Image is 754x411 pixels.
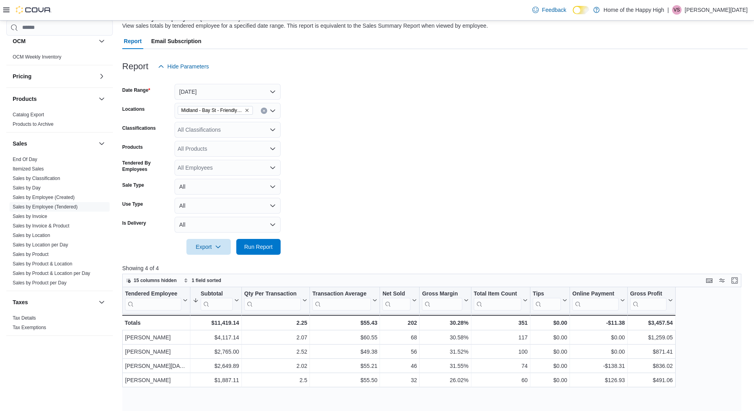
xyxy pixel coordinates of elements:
[193,361,239,371] div: $2,649.89
[312,361,377,371] div: $55.21
[97,139,106,148] button: Sales
[473,290,521,311] div: Total Item Count
[175,198,281,214] button: All
[181,106,243,114] span: Midland - Bay St - Friendly Stranger
[13,95,37,103] h3: Products
[674,5,680,15] span: VS
[572,290,619,311] div: Online Payment
[6,313,113,335] div: Taxes
[151,33,201,49] span: Email Subscription
[13,156,37,163] span: End Of Day
[533,318,567,328] div: $0.00
[125,290,181,311] div: Tendered Employee
[572,375,625,385] div: $126.93
[261,108,267,114] button: Clear input
[13,280,66,286] span: Sales by Product per Day
[630,290,673,311] button: Gross Profit
[13,213,47,220] span: Sales by Invoice
[97,36,106,46] button: OCM
[573,14,573,15] span: Dark Mode
[122,62,148,71] h3: Report
[122,106,145,112] label: Locations
[422,290,462,311] div: Gross Margin
[312,347,377,356] div: $49.38
[630,290,667,298] div: Gross Profit
[193,318,239,328] div: $11,419.14
[122,220,146,226] label: Is Delivery
[422,347,468,356] div: 31.52%
[13,194,75,201] span: Sales by Employee (Created)
[175,217,281,233] button: All
[13,37,95,45] button: OCM
[13,204,78,210] a: Sales by Employee (Tendered)
[122,125,156,131] label: Classifications
[122,87,150,93] label: Date Range
[422,333,468,342] div: 30.58%
[473,333,527,342] div: 117
[122,160,171,172] label: Tendered By Employees
[180,276,224,285] button: 1 field sorted
[630,318,673,328] div: $3,457.54
[13,112,44,117] a: Catalog Export
[270,127,276,133] button: Open list of options
[13,242,68,248] span: Sales by Location per Day
[382,318,417,328] div: 202
[473,290,527,311] button: Total Item Count
[312,318,377,328] div: $55.43
[178,106,253,115] span: Midland - Bay St - Friendly Stranger
[244,375,307,385] div: 2.5
[473,318,527,328] div: 351
[13,251,49,258] span: Sales by Product
[604,5,664,15] p: Home of the Happy High
[175,179,281,195] button: All
[572,361,625,371] div: -$138.31
[122,182,144,188] label: Sale Type
[13,95,95,103] button: Products
[122,264,748,272] p: Showing 4 of 4
[13,252,49,257] a: Sales by Product
[382,333,417,342] div: 68
[6,155,113,291] div: Sales
[125,375,188,385] div: [PERSON_NAME]
[382,347,417,356] div: 56
[122,201,143,207] label: Use Type
[13,121,53,127] span: Products to Archive
[167,63,209,70] span: Hide Parameters
[13,315,36,321] a: Tax Details
[13,176,60,181] a: Sales by Classification
[13,233,50,238] a: Sales by Location
[573,6,589,14] input: Dark Mode
[533,290,561,298] div: Tips
[630,361,673,371] div: $836.02
[13,261,72,267] a: Sales by Product & Location
[13,140,95,148] button: Sales
[125,333,188,342] div: [PERSON_NAME]
[533,333,567,342] div: $0.00
[244,333,307,342] div: 2.07
[191,239,226,255] span: Export
[244,290,301,311] div: Qty Per Transaction
[244,290,307,311] button: Qty Per Transaction
[13,325,46,330] a: Tax Exemptions
[97,72,106,81] button: Pricing
[473,375,527,385] div: 60
[97,94,106,104] button: Products
[422,375,468,385] div: 26.02%
[717,276,727,285] button: Display options
[244,290,301,298] div: Qty Per Transaction
[6,52,113,65] div: OCM
[13,298,95,306] button: Taxes
[382,290,417,311] button: Net Sold
[122,144,143,150] label: Products
[13,195,75,200] a: Sales by Employee (Created)
[529,2,569,18] a: Feedback
[16,6,51,14] img: Cova
[244,347,307,356] div: 2.52
[270,108,276,114] button: Open list of options
[572,290,625,311] button: Online Payment
[630,290,667,311] div: Gross Profit
[125,318,188,328] div: Totals
[236,239,281,255] button: Run Report
[473,361,527,371] div: 74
